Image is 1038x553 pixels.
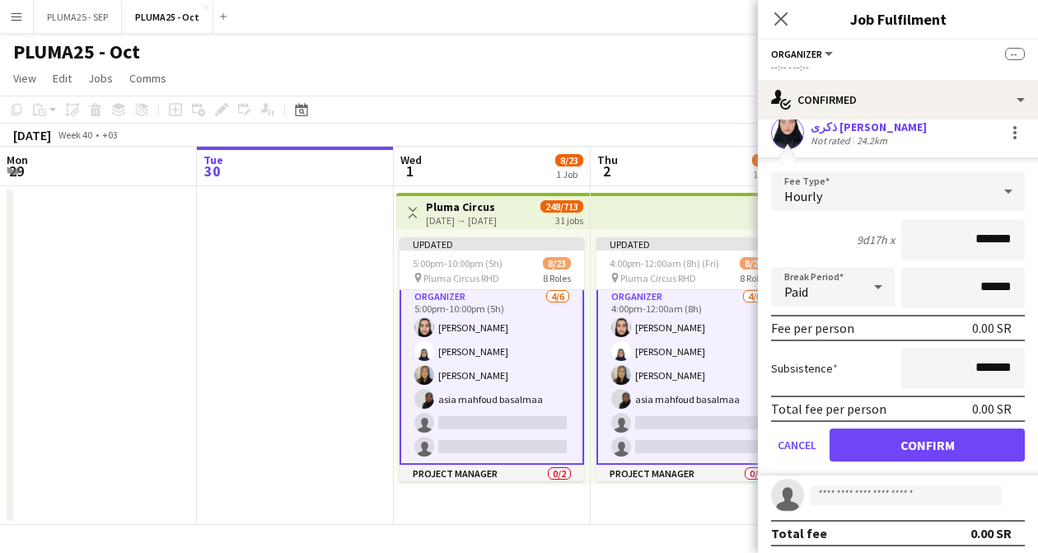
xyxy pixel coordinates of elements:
div: 0.00 SR [972,401,1012,417]
span: 4:00pm-12:00am (8h) (Fri) [610,257,719,269]
app-card-role: Project Manager0/25:00pm-10:00pm (5h) [400,465,584,545]
div: 0.00 SR [972,320,1012,336]
app-card-role: Organizer4/65:00pm-10:00pm (5h)[PERSON_NAME][PERSON_NAME][PERSON_NAME]asia mahfoud basalmaa [400,286,584,465]
div: 9d17h x [857,232,895,247]
div: 0.00 SR [970,525,1012,541]
div: Fee per person [771,320,854,336]
div: [DATE] [13,127,51,143]
button: Confirm [830,429,1025,462]
button: Organizer [771,48,835,60]
a: Edit [46,68,78,89]
div: --:-- - --:-- [771,61,1025,73]
span: 30 [201,162,223,180]
app-card-role: Project Manager0/24:00pm-12:00am (8h) [596,465,781,545]
div: Updated [400,237,584,251]
div: Not rated [811,134,853,147]
span: 2 [595,162,618,180]
span: Comms [129,71,166,86]
span: 8 Roles [740,272,768,284]
a: Comms [123,68,173,89]
h3: Pluma Circus [426,199,497,214]
span: 248/713 [540,200,583,213]
span: Paid [784,284,808,300]
a: View [7,68,43,89]
span: Pluma Circus RHD [423,272,499,284]
div: [DATE] → [DATE] [426,214,497,227]
span: 8/23 [555,154,583,166]
span: 8/23 [740,257,768,269]
span: Pluma Circus RHD [620,272,696,284]
div: Updated [596,237,781,251]
label: Subsistence [771,361,838,376]
div: Confirmed [758,80,1038,120]
div: Total fee per person [771,401,886,417]
app-card-role: Organizer4/64:00pm-12:00am (8h)[PERSON_NAME][PERSON_NAME][PERSON_NAME]asia mahfoud basalmaa [596,286,781,465]
div: Total fee [771,525,827,541]
div: 1 Job [753,168,779,180]
app-job-card: Updated5:00pm-10:00pm (5h)8/23 Pluma Circus RHD8 Roles[PERSON_NAME] Organizer4/65:00pm-10:00pm (5... [400,237,584,481]
span: Hourly [784,188,822,204]
span: 1 [398,162,422,180]
span: 29 [4,162,28,180]
div: 24.2km [853,134,891,147]
span: -- [1005,48,1025,60]
button: PLUMA25 - Oct [122,1,213,33]
span: Week 40 [54,129,96,141]
button: PLUMA25 - SEP [34,1,122,33]
span: Edit [53,71,72,86]
div: ذكرى [PERSON_NAME] [811,120,927,134]
span: Organizer [771,48,822,60]
span: Mon [7,152,28,167]
app-job-card: Updated4:00pm-12:00am (8h) (Fri)8/23 Pluma Circus RHD8 Roles[PERSON_NAME] Organizer4/64:00pm-12:0... [596,237,781,481]
span: Thu [597,152,618,167]
span: 8 Roles [543,272,571,284]
span: Wed [400,152,422,167]
span: 8/23 [752,154,780,166]
button: Cancel [771,429,823,462]
h3: Job Fulfilment [758,8,1038,30]
div: 1 Job [556,168,582,180]
div: +03 [102,129,118,141]
span: Jobs [88,71,113,86]
span: 8/23 [543,257,571,269]
span: 5:00pm-10:00pm (5h) [413,257,503,269]
h1: PLUMA25 - Oct [13,40,140,64]
div: 31 jobs [555,213,583,227]
span: View [13,71,36,86]
a: Jobs [82,68,119,89]
span: Tue [203,152,223,167]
